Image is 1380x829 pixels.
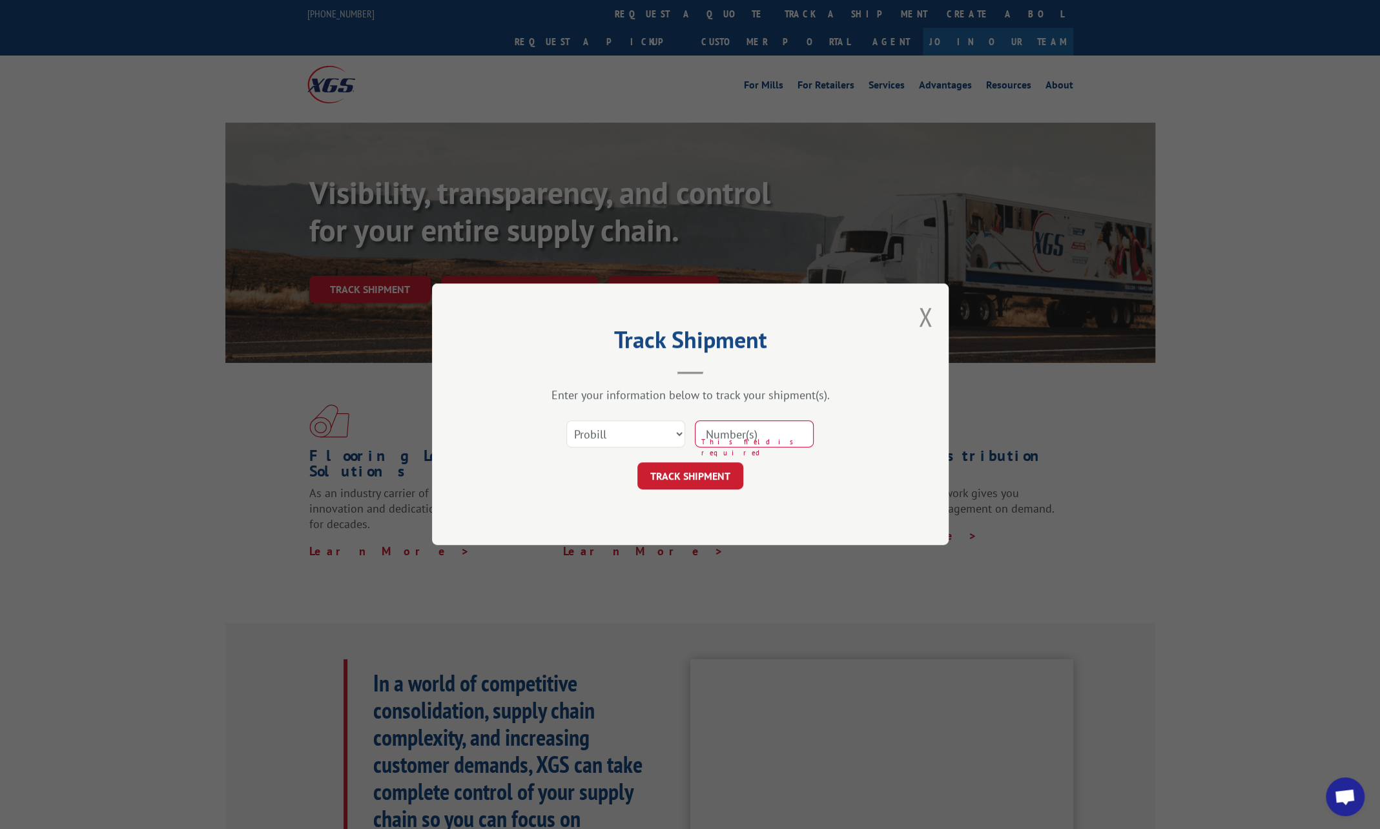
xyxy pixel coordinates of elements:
input: Number(s) [695,421,814,448]
h2: Track Shipment [497,331,884,355]
span: This field is required [701,437,814,458]
div: Enter your information below to track your shipment(s). [497,388,884,403]
div: Open chat [1326,777,1365,816]
button: Close modal [918,300,932,334]
button: TRACK SHIPMENT [637,463,743,490]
